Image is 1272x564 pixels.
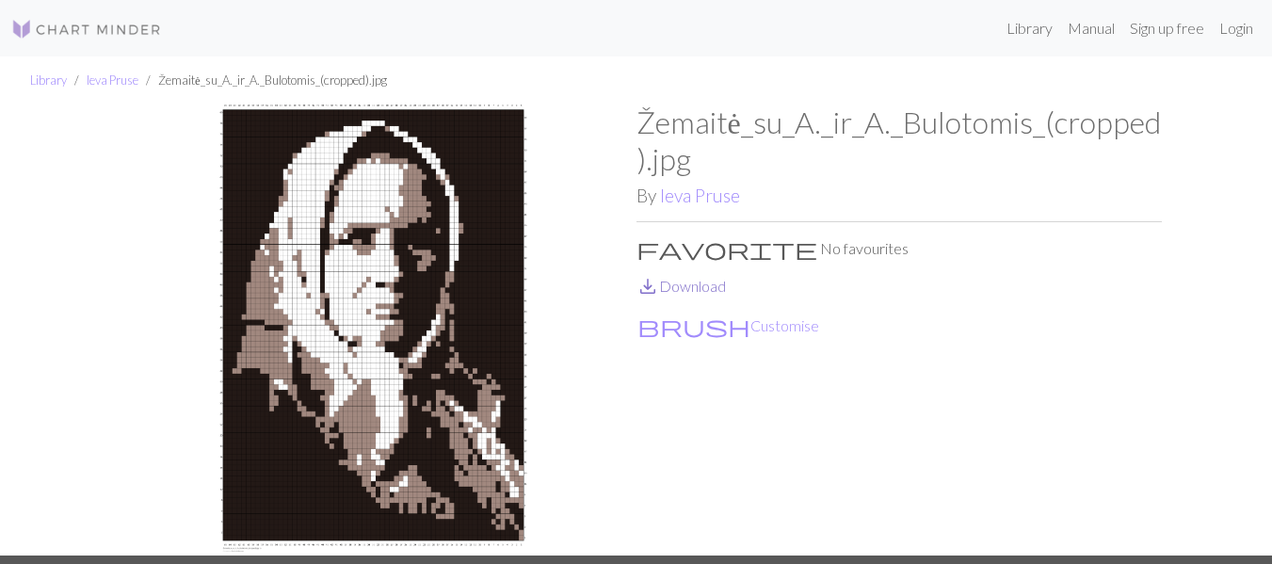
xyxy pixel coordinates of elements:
[660,185,740,206] a: Ieva Pruse
[138,72,387,89] li: Žemaitė_su_A._ir_A._Bulotomis_(cropped).jpg
[636,185,1162,206] h2: By
[636,277,726,295] a: DownloadDownload
[636,237,1162,260] p: No favourites
[637,314,750,337] i: Customise
[636,237,817,260] i: Favourite
[637,313,750,339] span: brush
[1060,9,1122,47] a: Manual
[636,275,659,298] i: Download
[1122,9,1212,47] a: Sign up free
[636,105,1162,177] h1: Žemaitė_su_A._ir_A._Bulotomis_(cropped).jpg
[111,105,636,556] img: Žemaitė_su_A._ir_A._Bulotomis_(cropped).jpg
[636,273,659,299] span: save_alt
[11,18,162,40] img: Logo
[30,73,67,88] a: Library
[87,73,138,88] a: Ieva Pruse
[1212,9,1261,47] a: Login
[999,9,1060,47] a: Library
[636,314,820,338] button: CustomiseCustomise
[636,235,817,262] span: favorite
